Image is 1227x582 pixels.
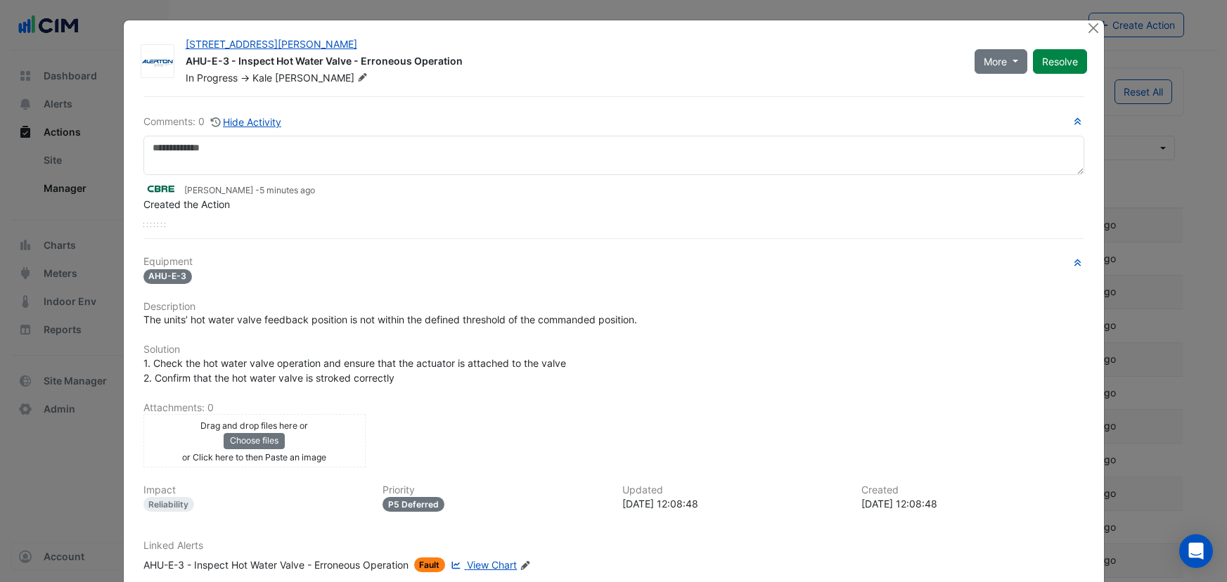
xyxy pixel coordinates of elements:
[1086,20,1101,35] button: Close
[186,54,958,71] div: AHU-E-3 - Inspect Hot Water Valve - Erroneous Operation
[861,496,1084,511] div: [DATE] 12:08:48
[622,484,845,496] h6: Updated
[143,114,283,130] div: Comments: 0
[520,560,530,571] fa-icon: Edit Linked Alerts
[143,357,566,384] span: 1. Check the hot water valve operation and ensure that the actuator is attached to the valve 2. C...
[143,557,409,572] div: AHU-E-3 - Inspect Hot Water Valve - Erroneous Operation
[622,496,845,511] div: [DATE] 12:08:48
[143,484,366,496] h6: Impact
[984,54,1007,69] span: More
[467,559,517,571] span: View Chart
[143,313,637,325] span: The units’ hot water valve feedback position is not within the defined threshold of the commanded...
[224,433,285,448] button: Choose files
[414,557,446,572] span: Fault
[383,497,444,512] div: P5 Deferred
[448,557,517,572] a: View Chart
[143,198,230,210] span: Created the Action
[259,185,315,195] span: 2025-10-10 12:08:48
[186,72,238,84] span: In Progress
[143,344,1084,356] h6: Solution
[210,114,283,130] button: Hide Activity
[141,55,174,69] img: Alerton
[275,71,371,85] span: [PERSON_NAME]
[975,49,1027,74] button: More
[240,72,250,84] span: ->
[143,497,195,512] div: Reliability
[143,402,1084,414] h6: Attachments: 0
[383,484,605,496] h6: Priority
[184,184,315,197] small: [PERSON_NAME] -
[252,72,272,84] span: Kale
[186,38,357,50] a: [STREET_ADDRESS][PERSON_NAME]
[1033,49,1087,74] button: Resolve
[143,181,179,197] img: CBRE Kyko
[200,420,308,431] small: Drag and drop files here or
[143,301,1084,313] h6: Description
[1179,534,1213,568] div: Open Intercom Messenger
[143,269,193,284] span: AHU-E-3
[182,452,326,463] small: or Click here to then Paste an image
[861,484,1084,496] h6: Created
[143,540,1084,552] h6: Linked Alerts
[143,256,1084,268] h6: Equipment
